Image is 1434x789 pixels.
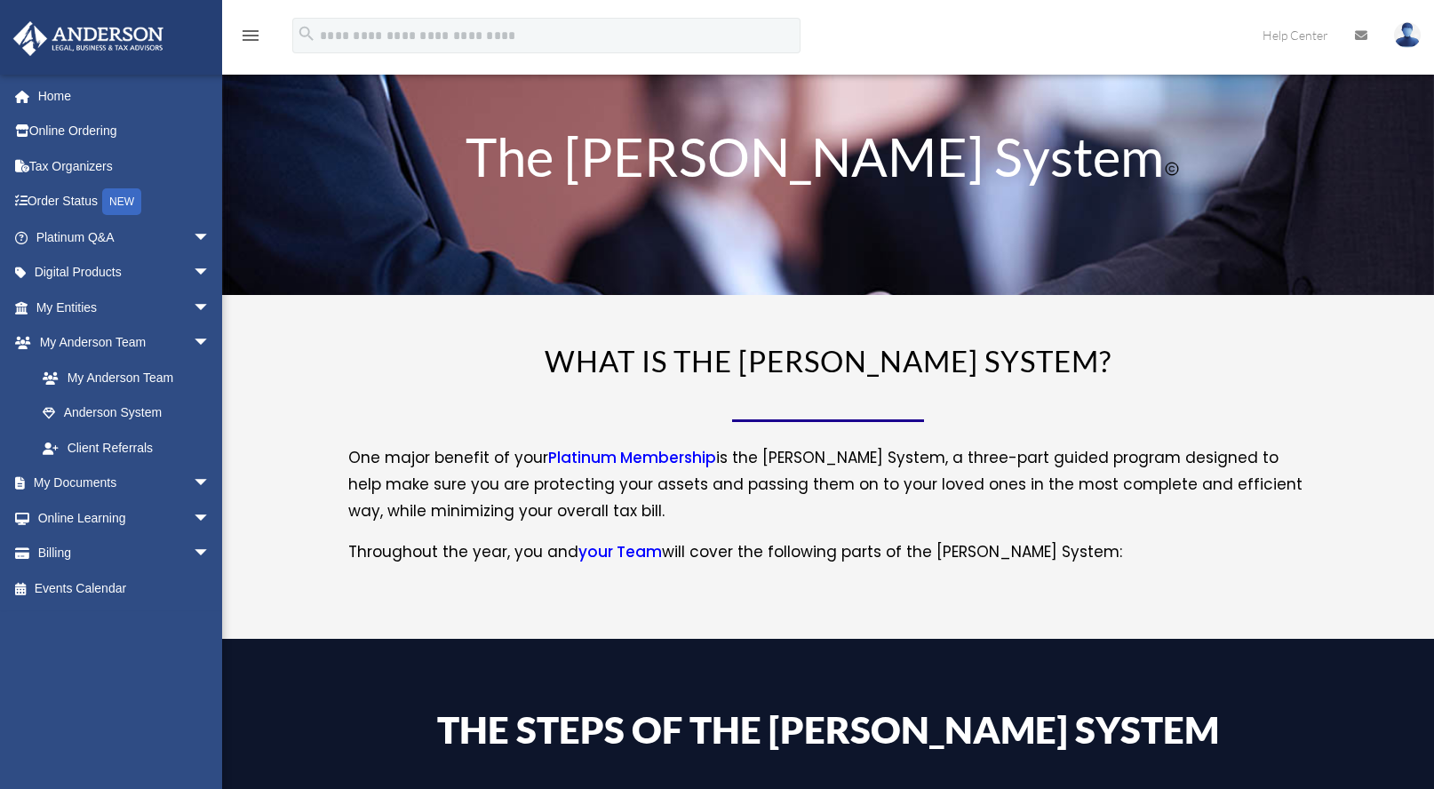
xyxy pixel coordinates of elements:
[348,130,1308,192] h1: The [PERSON_NAME] System
[12,114,237,149] a: Online Ordering
[12,255,237,291] a: Digital Productsarrow_drop_down
[12,290,237,325] a: My Entitiesarrow_drop_down
[12,219,237,255] a: Platinum Q&Aarrow_drop_down
[12,570,237,606] a: Events Calendar
[12,500,237,536] a: Online Learningarrow_drop_down
[12,536,237,571] a: Billingarrow_drop_down
[193,290,228,326] span: arrow_drop_down
[193,466,228,502] span: arrow_drop_down
[25,430,237,466] a: Client Referrals
[297,24,316,44] i: search
[348,711,1308,757] h4: The Steps of the [PERSON_NAME] System
[12,466,237,501] a: My Documentsarrow_drop_down
[8,21,169,56] img: Anderson Advisors Platinum Portal
[193,536,228,572] span: arrow_drop_down
[545,343,1111,379] span: WHAT IS THE [PERSON_NAME] SYSTEM?
[193,500,228,537] span: arrow_drop_down
[193,325,228,362] span: arrow_drop_down
[578,541,662,571] a: your Team
[102,188,141,215] div: NEW
[25,395,228,431] a: Anderson System
[193,219,228,256] span: arrow_drop_down
[348,445,1308,539] p: One major benefit of your is the [PERSON_NAME] System, a three-part guided program designed to he...
[348,539,1308,566] p: Throughout the year, you and will cover the following parts of the [PERSON_NAME] System:
[25,360,237,395] a: My Anderson Team
[12,148,237,184] a: Tax Organizers
[12,78,237,114] a: Home
[548,447,716,477] a: Platinum Membership
[240,25,261,46] i: menu
[240,31,261,46] a: menu
[12,325,237,361] a: My Anderson Teamarrow_drop_down
[12,184,237,220] a: Order StatusNEW
[193,255,228,291] span: arrow_drop_down
[1394,22,1421,48] img: User Pic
